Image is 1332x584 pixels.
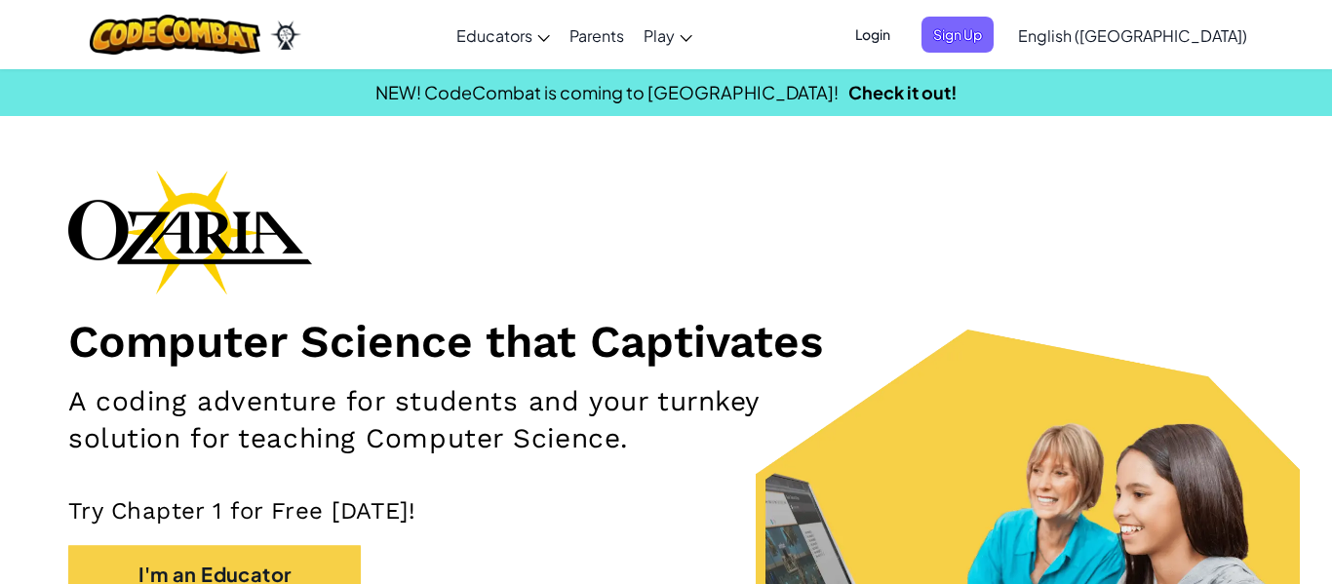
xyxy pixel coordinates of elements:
[921,17,994,53] button: Sign Up
[560,9,634,61] a: Parents
[68,314,1264,369] h1: Computer Science that Captivates
[68,383,869,457] h2: A coding adventure for students and your turnkey solution for teaching Computer Science.
[1018,25,1247,46] span: English ([GEOGRAPHIC_DATA])
[456,25,532,46] span: Educators
[447,9,560,61] a: Educators
[68,170,312,294] img: Ozaria branding logo
[270,20,301,50] img: Ozaria
[848,81,958,103] a: Check it out!
[843,17,902,53] button: Login
[90,15,260,55] img: CodeCombat logo
[634,9,702,61] a: Play
[68,496,1264,526] p: Try Chapter 1 for Free [DATE]!
[375,81,839,103] span: NEW! CodeCombat is coming to [GEOGRAPHIC_DATA]!
[1008,9,1257,61] a: English ([GEOGRAPHIC_DATA])
[644,25,675,46] span: Play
